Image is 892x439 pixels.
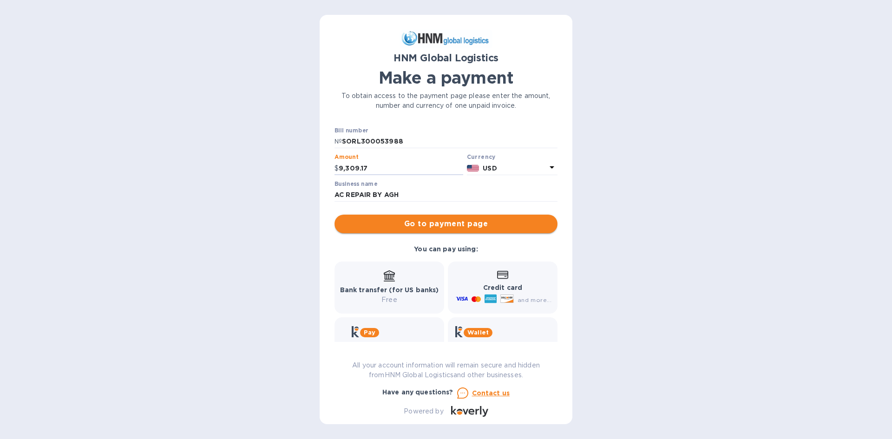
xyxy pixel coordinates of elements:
b: Wallet [467,329,489,336]
b: Currency [467,153,496,160]
p: To obtain access to the payment page please enter the amount, number and currency of one unpaid i... [334,91,557,111]
p: Powered by [404,406,443,416]
span: Go to payment page [342,218,550,229]
b: You can pay using: [414,245,478,253]
label: Amount [334,155,358,160]
label: Business name [334,181,377,187]
h1: Make a payment [334,68,557,87]
label: Bill number [334,128,368,133]
img: USD [467,165,479,171]
input: 0.00 [339,161,463,175]
b: Have any questions? [382,388,453,396]
p: All your account information will remain secure and hidden from HNM Global Logistics and other bu... [334,360,557,380]
b: USD [483,164,497,172]
b: HNM Global Logistics [394,52,499,64]
u: Contact us [472,389,510,397]
input: Enter business name [334,188,557,202]
b: Bank transfer (for US banks) [340,286,439,294]
p: Free [340,295,439,305]
b: Pay [364,329,375,336]
p: № [334,137,342,146]
input: Enter bill number [342,135,557,149]
button: Go to payment page [334,215,557,233]
b: Credit card [483,284,522,291]
span: and more... [518,296,551,303]
p: $ [334,164,339,173]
